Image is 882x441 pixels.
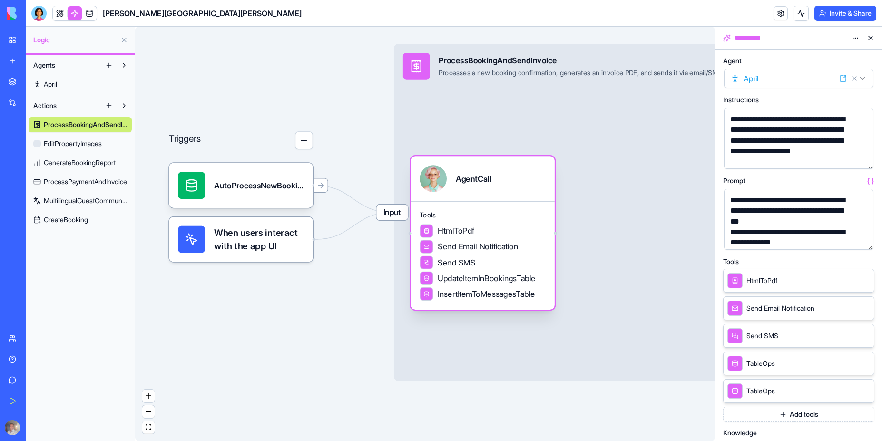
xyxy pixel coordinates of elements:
[438,225,474,237] span: HtmlToPdf
[376,205,408,220] span: Input
[44,120,127,129] span: ProcessBookingAndSendInvoice
[169,96,313,262] div: Triggers
[33,35,117,45] span: Logic
[439,55,776,67] div: ProcessBookingAndSendInvoice
[29,117,132,132] a: ProcessBookingAndSendInvoice
[394,44,848,381] div: InputProcessBookingAndSendInvoiceProcesses a new booking confirmation, generates an invoice PDF, ...
[746,304,814,313] span: Send Email Notification
[723,407,874,422] button: Add tools
[44,196,127,206] span: MultilingualGuestCommunication
[169,163,313,208] div: AutoProcessNewBookingTrigger
[142,421,155,434] button: fit view
[746,359,775,368] span: TableOps
[438,288,535,300] span: InsertItemToMessagesTable
[438,273,536,284] span: UpdateItemInBookingsTable
[142,390,155,402] button: zoom in
[746,331,778,341] span: Send SMS
[142,405,155,418] button: zoom out
[723,258,739,265] span: Tools
[214,226,304,253] span: When users interact with the app UI
[814,6,876,21] button: Invite & Share
[29,193,132,208] a: MultilingualGuestCommunication
[723,177,745,184] span: Prompt
[411,156,554,310] div: AgentCallToolsHtmlToPdfSend Email NotificationSend SMSUpdateItemInBookingsTableInsertItemToMessag...
[169,131,201,149] p: Triggers
[456,173,491,185] div: AgentCall
[44,139,102,148] span: EditPropertyImages
[44,79,57,89] span: April
[723,430,757,436] span: Knowledge
[746,276,777,285] span: HtmlToPdf
[723,97,759,103] span: Instructions
[29,136,132,151] a: EditPropertyImages
[44,215,88,225] span: CreateBooking
[438,257,475,268] span: Send SMS
[439,69,776,78] div: Processes a new booking confirmation, generates an invoice PDF, and sends it via email/SMS/WhatsA...
[29,155,132,170] a: GenerateBookingReport
[29,212,132,227] a: CreateBooking
[29,174,132,189] a: ProcessPaymentAndInvoice
[44,158,116,167] span: GenerateBookingReport
[723,58,742,64] span: Agent
[7,7,66,20] img: logo
[315,186,392,213] g: Edge from 68af476bc99f3fcd140bba1b to 68af4745c99f3fcd140baf1f
[29,58,101,73] button: Agents
[746,386,775,396] span: TableOps
[29,77,132,92] a: April
[29,98,101,113] button: Actions
[438,241,518,253] span: Send Email Notification
[420,211,546,220] span: Tools
[44,177,127,186] span: ProcessPaymentAndInvoice
[103,8,302,19] span: [PERSON_NAME][GEOGRAPHIC_DATA][PERSON_NAME]
[169,217,313,262] div: When users interact with the app UI
[33,101,57,110] span: Actions
[315,213,392,240] g: Edge from UI_TRIGGERS to 68af4745c99f3fcd140baf1f
[33,60,55,70] span: Agents
[5,420,20,435] img: ACg8ocIoKTluYVx1WVSvMTc6vEhh8zlEulljtIG1Q6EjfdS3E24EJStT=s96-c
[214,180,304,191] div: AutoProcessNewBookingTrigger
